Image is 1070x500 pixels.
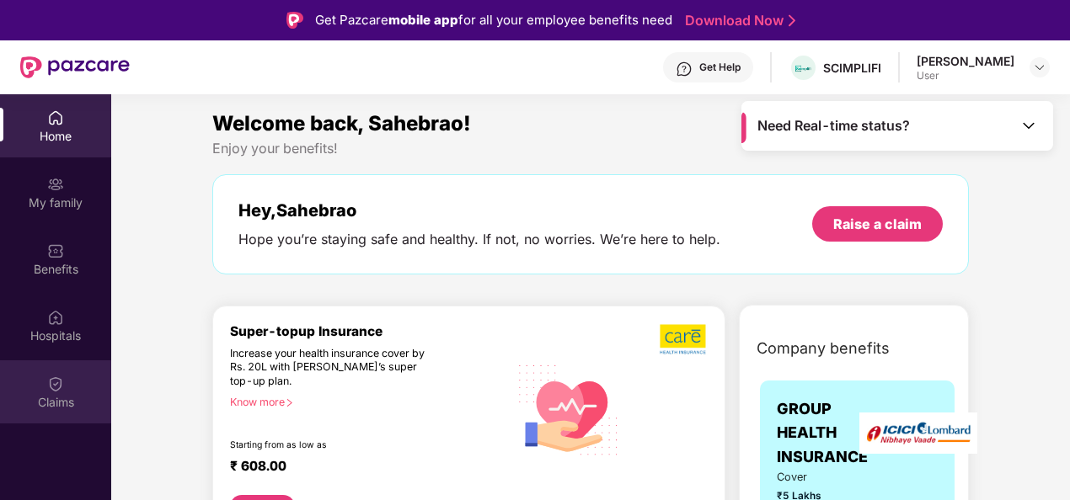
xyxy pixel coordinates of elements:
[777,469,837,486] span: Cover
[777,397,868,469] span: GROUP HEALTH INSURANCE
[699,61,741,74] div: Get Help
[212,111,471,136] span: Welcome back, Sahebrao!
[823,60,881,76] div: SCIMPLIFI
[388,12,458,28] strong: mobile app
[47,375,64,392] img: svg+xml;base64,PHN2ZyBpZD0iQ2xhaW0iIHhtbG5zPSJodHRwOi8vd3d3LnczLm9yZy8yMDAwL3N2ZyIgd2lkdGg9IjIwIi...
[917,53,1014,69] div: [PERSON_NAME]
[1033,61,1046,74] img: svg+xml;base64,PHN2ZyBpZD0iRHJvcGRvd24tMzJ4MzIiIHhtbG5zPSJodHRwOi8vd3d3LnczLm9yZy8yMDAwL3N2ZyIgd2...
[47,242,64,259] img: svg+xml;base64,PHN2ZyBpZD0iQmVuZWZpdHMiIHhtbG5zPSJodHRwOi8vd3d3LnczLm9yZy8yMDAwL3N2ZyIgd2lkdGg9Ij...
[47,309,64,326] img: svg+xml;base64,PHN2ZyBpZD0iSG9zcGl0YWxzIiB4bWxucz0iaHR0cDovL3d3dy53My5vcmcvMjAwMC9zdmciIHdpZHRoPS...
[685,12,790,29] a: Download Now
[315,10,672,30] div: Get Pazcare for all your employee benefits need
[20,56,130,78] img: New Pazcare Logo
[509,348,629,470] img: svg+xml;base64,PHN2ZyB4bWxucz0iaHR0cDovL3d3dy53My5vcmcvMjAwMC9zdmciIHhtbG5zOnhsaW5rPSJodHRwOi8vd3...
[230,458,492,478] div: ₹ 608.00
[230,347,436,389] div: Increase your health insurance cover by Rs. 20L with [PERSON_NAME]’s super top-up plan.
[286,12,303,29] img: Logo
[757,117,910,135] span: Need Real-time status?
[789,12,795,29] img: Stroke
[1020,117,1037,134] img: Toggle Icon
[917,69,1014,82] div: User
[230,396,499,407] div: Know more
[47,109,64,126] img: svg+xml;base64,PHN2ZyBpZD0iSG9tZSIgeG1sbnM9Imh0dHA6Ly93d3cudzMub3JnLzIwMDAvc3ZnIiB3aWR0aD0iMjAiIG...
[47,176,64,193] img: svg+xml;base64,PHN2ZyB3aWR0aD0iMjAiIGhlaWdodD0iMjAiIHZpZXdCb3g9IjAgMCAyMCAyMCIgZmlsbD0ibm9uZSIgeG...
[230,323,509,339] div: Super-topup Insurance
[791,62,816,75] img: transparent%20(1).png
[859,412,977,454] img: insurerLogo
[212,140,969,157] div: Enjoy your benefits!
[833,215,922,233] div: Raise a claim
[238,200,720,221] div: Hey, Sahebrao
[230,439,437,451] div: Starting from as low as
[238,231,720,248] div: Hope you’re staying safe and healthy. If not, no worries. We’re here to help.
[285,398,294,407] span: right
[660,323,708,355] img: b5dec4f62d2307b9de63beb79f102df3.png
[676,61,693,77] img: svg+xml;base64,PHN2ZyBpZD0iSGVscC0zMngzMiIgeG1sbnM9Imh0dHA6Ly93d3cudzMub3JnLzIwMDAvc3ZnIiB3aWR0aD...
[757,337,890,360] span: Company benefits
